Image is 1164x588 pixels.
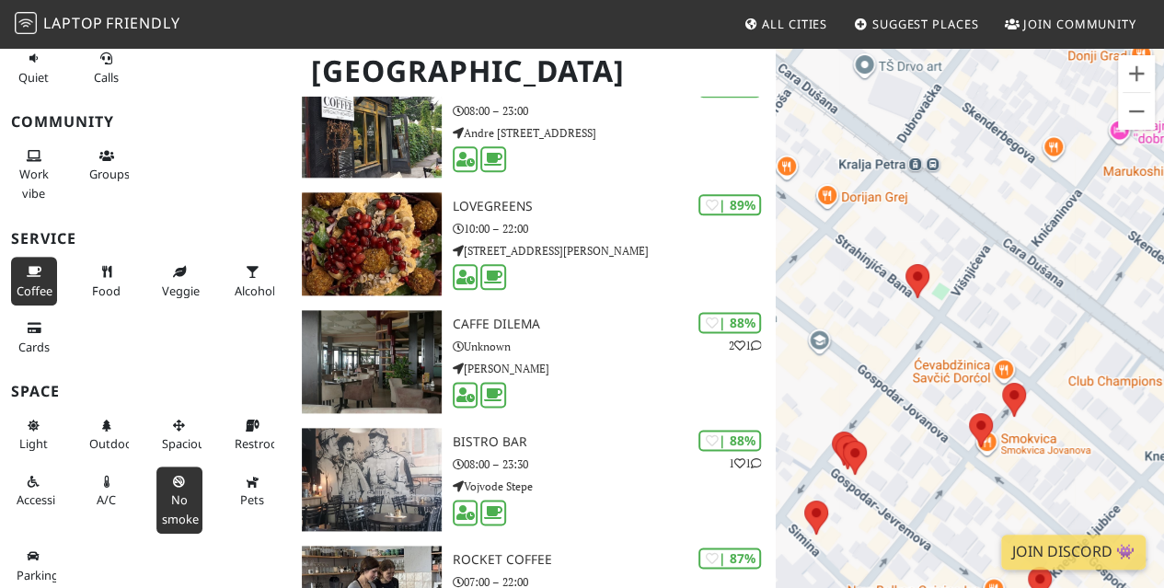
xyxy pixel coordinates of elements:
[11,313,57,362] button: Cards
[240,491,264,508] span: Pet friendly
[229,257,275,306] button: Alcohol
[728,337,761,354] p: 2 1
[453,360,776,377] p: [PERSON_NAME]
[84,141,130,190] button: Groups
[698,312,761,333] div: | 88%
[229,467,275,515] button: Pets
[291,75,776,178] a: Java Coffee Serbia | 91% Java Coffee [GEOGRAPHIC_DATA] 08:00 – 23:00 Andre [STREET_ADDRESS]
[698,194,761,215] div: | 89%
[11,141,57,208] button: Work vibe
[162,435,211,452] span: Spacious
[1023,16,1136,32] span: Join Community
[11,257,57,306] button: Coffee
[89,435,137,452] span: Outdoor area
[736,7,835,40] a: All Cities
[453,317,776,332] h3: Caffe Dilema
[19,435,48,452] span: Natural light
[15,8,180,40] a: LaptopFriendly LaptopFriendly
[106,13,179,33] span: Friendly
[162,282,200,299] span: Veggie
[84,467,130,515] button: A/C
[453,552,776,568] h3: Rocket Coffee
[872,16,979,32] span: Suggest Places
[156,467,202,534] button: No smoke
[296,46,772,97] h1: [GEOGRAPHIC_DATA]
[84,257,130,306] button: Food
[698,548,761,569] div: | 87%
[162,491,199,526] span: Smoke free
[728,455,761,472] p: 1 1
[453,434,776,450] h3: Bistro bar
[453,478,776,495] p: Vojvode Stepe
[19,166,49,201] span: People working
[453,199,776,214] h3: LoveGreens
[1118,93,1155,130] button: Zoom arrière
[43,13,103,33] span: Laptop
[15,12,37,34] img: LaptopFriendly
[302,192,442,295] img: LoveGreens
[229,410,275,459] button: Restroom
[453,338,776,355] p: Unknown
[156,257,202,306] button: Veggie
[235,435,289,452] span: Restroom
[762,16,827,32] span: All Cities
[291,310,776,413] a: Caffe Dilema | 88% 21 Caffe Dilema Unknown [PERSON_NAME]
[84,43,130,92] button: Calls
[453,220,776,237] p: 10:00 – 22:00
[17,567,59,583] span: Parking
[11,467,57,515] button: Accessible
[847,7,986,40] a: Suggest Places
[11,410,57,459] button: Light
[17,491,72,508] span: Accessible
[11,383,280,400] h3: Space
[17,282,52,299] span: Coffee
[156,410,202,459] button: Spacious
[1118,55,1155,92] button: Zoom avant
[453,455,776,473] p: 08:00 – 23:30
[235,282,275,299] span: Alcohol
[302,75,442,178] img: Java Coffee Serbia
[18,339,50,355] span: Credit cards
[84,410,130,459] button: Outdoor
[94,69,119,86] span: Video/audio calls
[302,428,442,531] img: Bistro bar
[97,491,116,508] span: Air conditioned
[453,242,776,259] p: [STREET_ADDRESS][PERSON_NAME]
[11,113,280,131] h3: Community
[18,69,49,86] span: Quiet
[453,124,776,142] p: Andre [STREET_ADDRESS]
[698,430,761,451] div: | 88%
[997,7,1144,40] a: Join Community
[291,428,776,531] a: Bistro bar | 88% 11 Bistro bar 08:00 – 23:30 Vojvode Stepe
[92,282,121,299] span: Food
[89,166,130,182] span: Group tables
[11,43,57,92] button: Quiet
[291,192,776,295] a: LoveGreens | 89% LoveGreens 10:00 – 22:00 [STREET_ADDRESS][PERSON_NAME]
[11,230,280,248] h3: Service
[302,310,442,413] img: Caffe Dilema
